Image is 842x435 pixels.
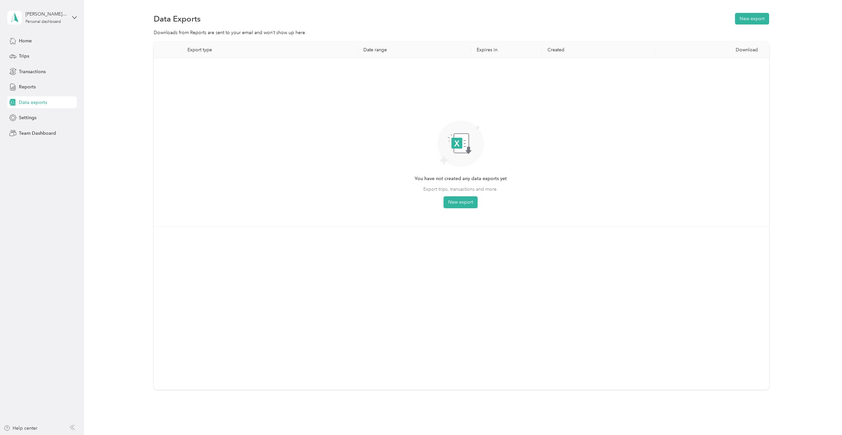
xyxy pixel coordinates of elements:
th: Expires in [471,42,542,58]
span: Home [19,37,32,44]
div: Download [661,47,763,53]
span: Trips [19,53,29,60]
div: Personal dashboard [26,20,61,24]
h1: Data Exports [154,15,201,22]
span: Transactions [19,68,46,75]
div: Downloads from Reports are sent to your email and won’t show up here. [154,29,769,36]
button: Help center [4,425,37,432]
iframe: Everlance-gr Chat Button Frame [805,398,842,435]
span: You have not created any data exports yet [415,175,507,182]
span: Team Dashboard [19,130,56,137]
div: [PERSON_NAME][EMAIL_ADDRESS][DOMAIN_NAME] [26,11,67,18]
th: Date range [358,42,471,58]
span: Data exports [19,99,47,106]
button: New export [735,13,769,24]
th: Export type [182,42,358,58]
span: Export trips, transactions and more. [423,186,498,193]
th: Created [542,42,656,58]
span: Reports [19,83,36,90]
span: Settings [19,114,36,121]
button: New export [444,196,478,208]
